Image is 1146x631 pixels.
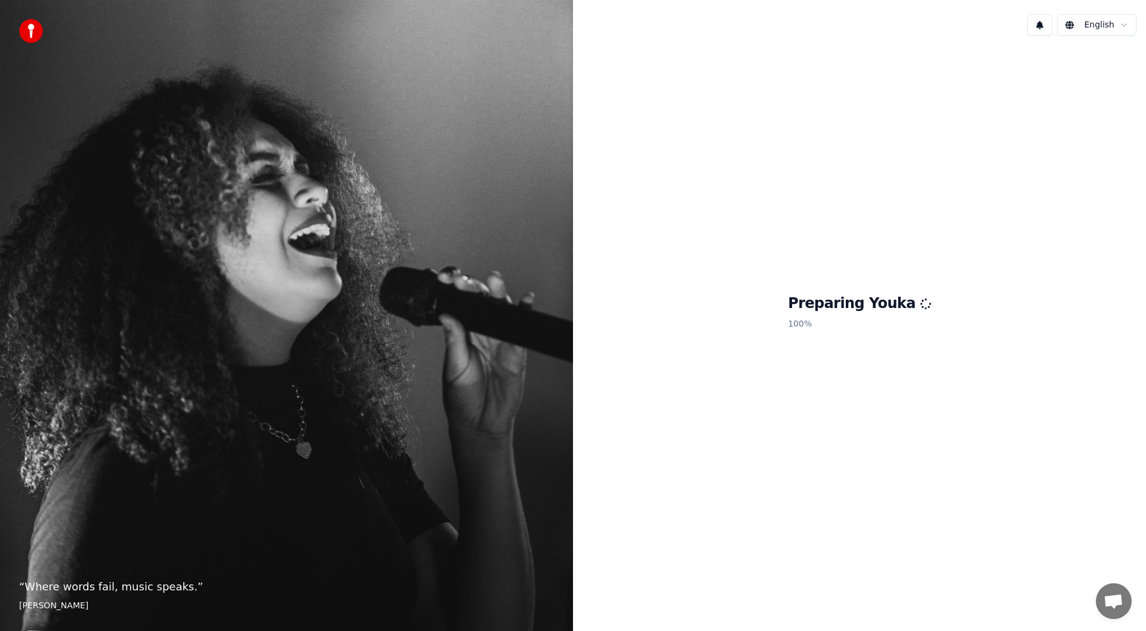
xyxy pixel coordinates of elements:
[788,313,931,335] p: 100 %
[19,19,43,43] img: youka
[19,600,554,612] footer: [PERSON_NAME]
[788,294,931,313] h1: Preparing Youka
[1096,583,1132,619] a: Open chat
[19,578,554,595] p: “ Where words fail, music speaks. ”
